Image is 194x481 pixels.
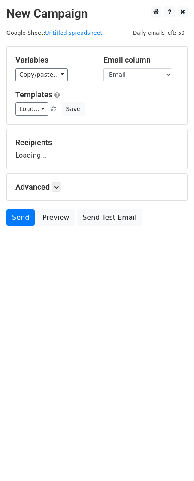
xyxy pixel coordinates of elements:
a: Copy/paste... [15,68,68,81]
a: Untitled spreadsheet [45,30,102,36]
h5: Advanced [15,182,179,192]
span: Daily emails left: 50 [130,28,188,38]
h5: Recipients [15,138,179,147]
div: Loading... [15,138,179,160]
h5: Variables [15,55,91,65]
a: Preview [37,209,75,226]
a: Daily emails left: 50 [130,30,188,36]
a: Templates [15,90,52,99]
h2: New Campaign [6,6,188,21]
h5: Email column [103,55,179,65]
small: Google Sheet: [6,30,103,36]
a: Send [6,209,35,226]
a: Send Test Email [77,209,142,226]
a: Load... [15,102,48,116]
button: Save [62,102,84,116]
